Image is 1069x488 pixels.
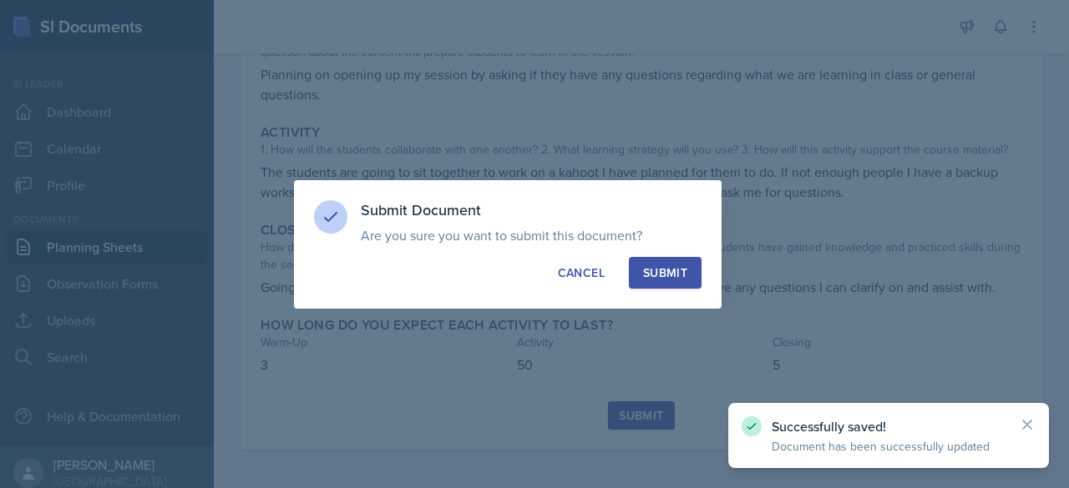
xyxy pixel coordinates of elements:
[544,257,619,289] button: Cancel
[772,418,1006,435] p: Successfully saved!
[772,438,1006,455] p: Document has been successfully updated
[643,264,687,281] div: Submit
[361,200,702,220] h3: Submit Document
[361,227,702,244] p: Are you sure you want to submit this document?
[558,264,605,281] div: Cancel
[629,257,702,289] button: Submit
